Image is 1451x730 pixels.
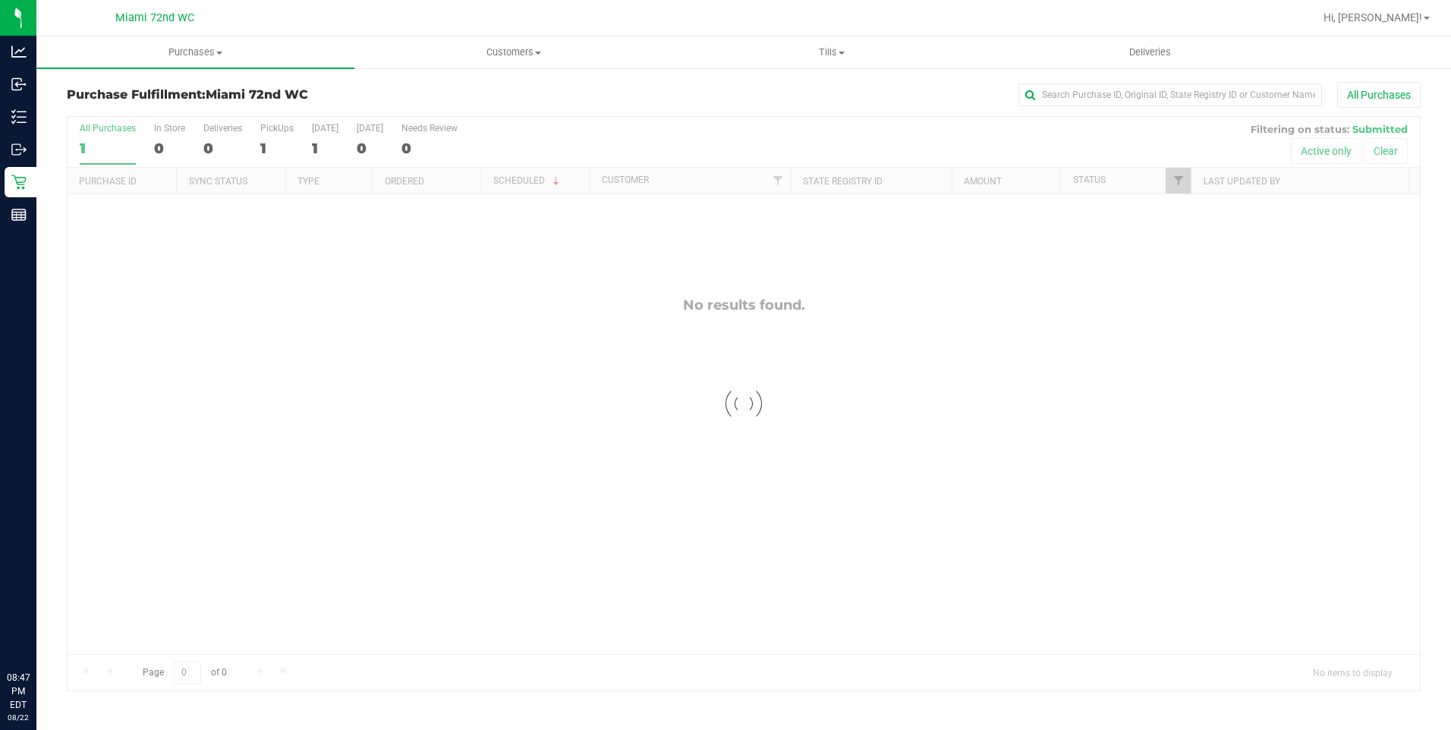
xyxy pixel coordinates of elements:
[206,87,308,102] span: Miami 72nd WC
[11,142,27,157] inline-svg: Outbound
[1018,83,1322,106] input: Search Purchase ID, Original ID, State Registry ID or Customer Name...
[67,88,518,102] h3: Purchase Fulfillment:
[115,11,194,24] span: Miami 72nd WC
[11,175,27,190] inline-svg: Retail
[15,609,61,654] iframe: Resource center
[1109,46,1191,59] span: Deliveries
[354,36,672,68] a: Customers
[673,36,991,68] a: Tills
[36,46,354,59] span: Purchases
[7,671,30,712] p: 08:47 PM EDT
[1324,11,1422,24] span: Hi, [PERSON_NAME]!
[36,36,354,68] a: Purchases
[7,712,30,723] p: 08/22
[355,46,672,59] span: Customers
[11,207,27,222] inline-svg: Reports
[11,77,27,92] inline-svg: Inbound
[991,36,1309,68] a: Deliveries
[11,109,27,124] inline-svg: Inventory
[11,44,27,59] inline-svg: Analytics
[674,46,990,59] span: Tills
[1337,82,1421,108] button: All Purchases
